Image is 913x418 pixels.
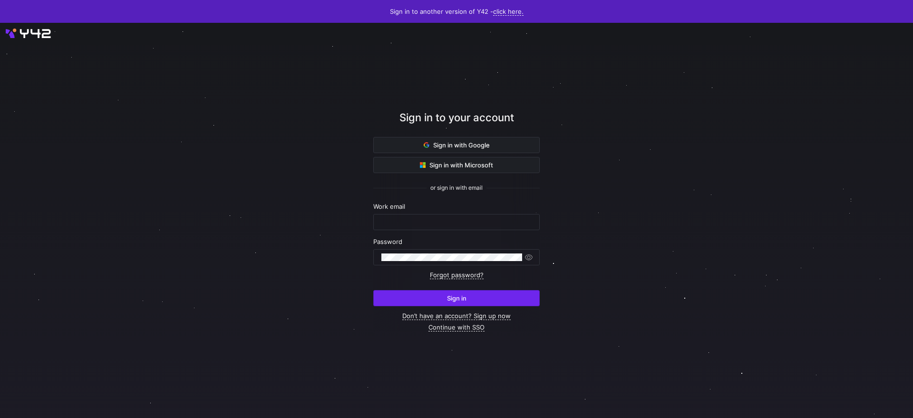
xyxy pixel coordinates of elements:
[373,203,405,210] span: Work email
[493,8,524,16] a: click here.
[373,110,540,137] div: Sign in to your account
[373,137,540,153] button: Sign in with Google
[420,161,493,169] span: Sign in with Microsoft
[373,290,540,306] button: Sign in
[373,238,402,245] span: Password
[428,323,485,331] a: Continue with SSO
[402,312,511,320] a: Don’t have an account? Sign up now
[373,157,540,173] button: Sign in with Microsoft
[430,271,484,279] a: Forgot password?
[447,294,466,302] span: Sign in
[424,141,490,149] span: Sign in with Google
[430,185,483,191] span: or sign in with email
